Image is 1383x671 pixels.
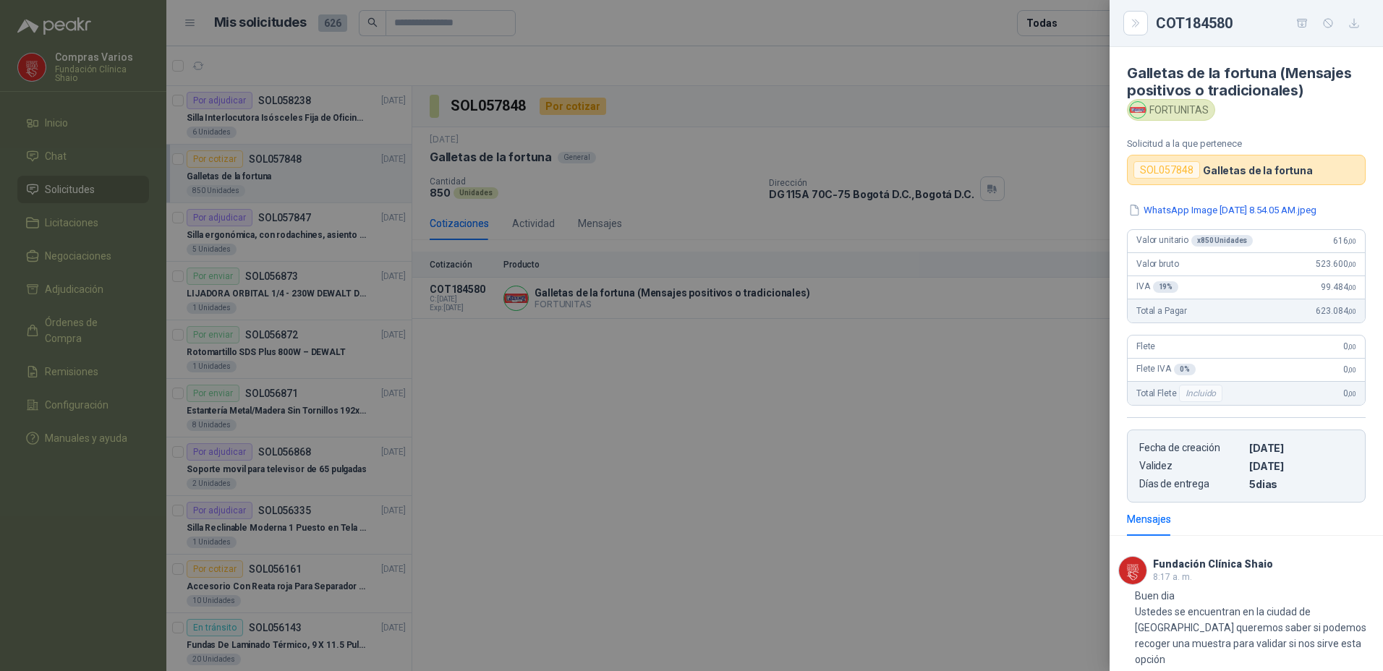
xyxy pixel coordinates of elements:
p: 5 dias [1249,478,1353,490]
div: FORTUNITAS [1127,99,1215,121]
span: Valor bruto [1136,259,1178,269]
p: Buen dia Ustedes se encuentran en la ciudad de [GEOGRAPHIC_DATA] queremos saber si podemos recoge... [1135,588,1374,667]
div: SOL057848 [1133,161,1200,179]
p: Validez [1139,460,1243,472]
p: Días de entrega [1139,478,1243,490]
div: x 850 Unidades [1191,235,1253,247]
div: Mensajes [1127,511,1171,527]
h4: Galletas de la fortuna (Mensajes positivos o tradicionales) [1127,64,1366,99]
span: ,00 [1348,343,1356,351]
span: ,00 [1348,307,1356,315]
span: ,00 [1348,366,1356,374]
div: 19 % [1153,281,1179,293]
span: 8:17 a. m. [1153,572,1192,582]
span: Flete IVA [1136,364,1196,375]
p: Solicitud a la que pertenece [1127,138,1366,149]
button: WhatsApp Image [DATE] 8.54.05 AM.jpeg [1127,202,1318,218]
p: Galletas de la fortuna [1203,164,1313,176]
span: Flete [1136,341,1155,351]
span: Total a Pagar [1136,306,1187,316]
img: Company Logo [1119,557,1146,584]
p: [DATE] [1249,460,1353,472]
span: IVA [1136,281,1178,293]
span: 0 [1343,388,1356,398]
p: Fecha de creación [1139,442,1243,454]
div: COT184580 [1156,12,1366,35]
button: Close [1127,14,1144,32]
span: ,00 [1348,260,1356,268]
div: 0 % [1174,364,1196,375]
span: 0 [1343,341,1356,351]
span: 623.084 [1316,306,1356,316]
div: Incluido [1179,385,1222,402]
span: 523.600 [1316,259,1356,269]
span: 0 [1343,364,1356,375]
span: ,00 [1348,237,1356,245]
h3: Fundación Clínica Shaio [1153,560,1273,568]
span: Total Flete [1136,385,1225,402]
span: ,00 [1348,390,1356,398]
p: [DATE] [1249,442,1353,454]
span: 99.484 [1321,282,1356,292]
span: ,00 [1348,283,1356,291]
span: Valor unitario [1136,235,1253,247]
span: 616 [1333,236,1356,246]
img: Company Logo [1130,102,1146,118]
